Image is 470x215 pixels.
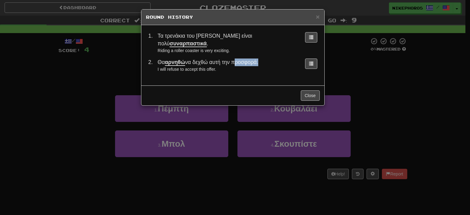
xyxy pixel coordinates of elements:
[146,30,155,56] td: 1 .
[146,14,320,20] h5: Round History
[316,13,319,20] span: ×
[146,56,155,75] td: 2 .
[158,66,297,72] div: I will refuse to accept this offer.
[158,47,297,54] div: Riding a roller coaster is very exciting.
[301,90,320,101] button: Close
[170,40,207,47] u: συναρπαστικά
[158,59,258,66] span: Θα να δεχθώ αυτή την προσφορά.
[165,59,185,66] u: αρνηθώ
[158,33,252,47] span: Τα τρενάκια του [PERSON_NAME] είναι πολύ .
[316,13,319,20] button: Close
